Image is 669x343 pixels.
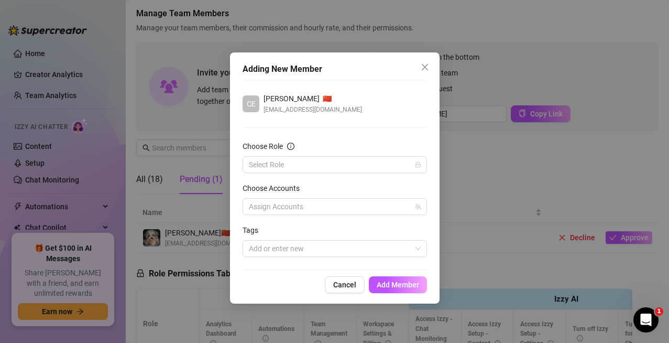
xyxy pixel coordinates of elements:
[264,104,362,115] span: [EMAIL_ADDRESS][DOMAIN_NAME]
[325,276,365,293] button: Cancel
[369,276,427,293] button: Add Member
[243,63,427,76] div: Adding New Member
[416,59,433,76] button: Close
[633,307,659,333] iframe: Intercom live chat
[264,93,362,104] div: 🇨🇳
[377,281,419,289] span: Add Member
[421,63,429,71] span: close
[243,224,265,236] label: Tags
[333,281,356,289] span: Cancel
[415,203,421,210] span: team
[243,183,306,194] label: Choose Accounts
[655,307,663,316] span: 1
[264,93,320,104] span: [PERSON_NAME]
[287,143,294,150] span: info-circle
[415,162,421,168] span: lock
[246,98,255,110] span: CE
[416,63,433,71] span: Close
[243,141,283,152] div: Choose Role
